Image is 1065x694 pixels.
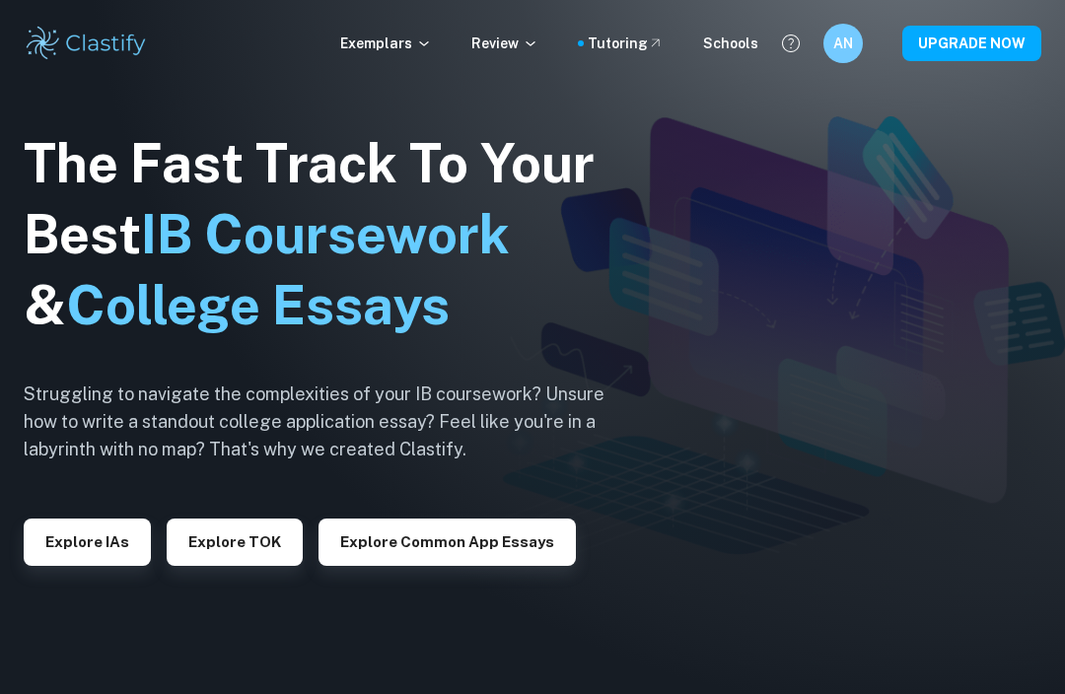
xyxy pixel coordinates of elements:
[24,24,149,63] img: Clastify logo
[24,128,635,341] h1: The Fast Track To Your Best &
[832,33,855,54] h6: AN
[774,27,808,60] button: Help and Feedback
[24,519,151,566] button: Explore IAs
[340,33,432,54] p: Exemplars
[66,274,450,336] span: College Essays
[24,531,151,550] a: Explore IAs
[24,381,635,463] h6: Struggling to navigate the complexities of your IB coursework? Unsure how to write a standout col...
[588,33,664,54] a: Tutoring
[703,33,758,54] a: Schools
[471,33,538,54] p: Review
[319,531,576,550] a: Explore Common App essays
[319,519,576,566] button: Explore Common App essays
[167,519,303,566] button: Explore TOK
[141,203,510,265] span: IB Coursework
[823,24,863,63] button: AN
[902,26,1041,61] button: UPGRADE NOW
[167,531,303,550] a: Explore TOK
